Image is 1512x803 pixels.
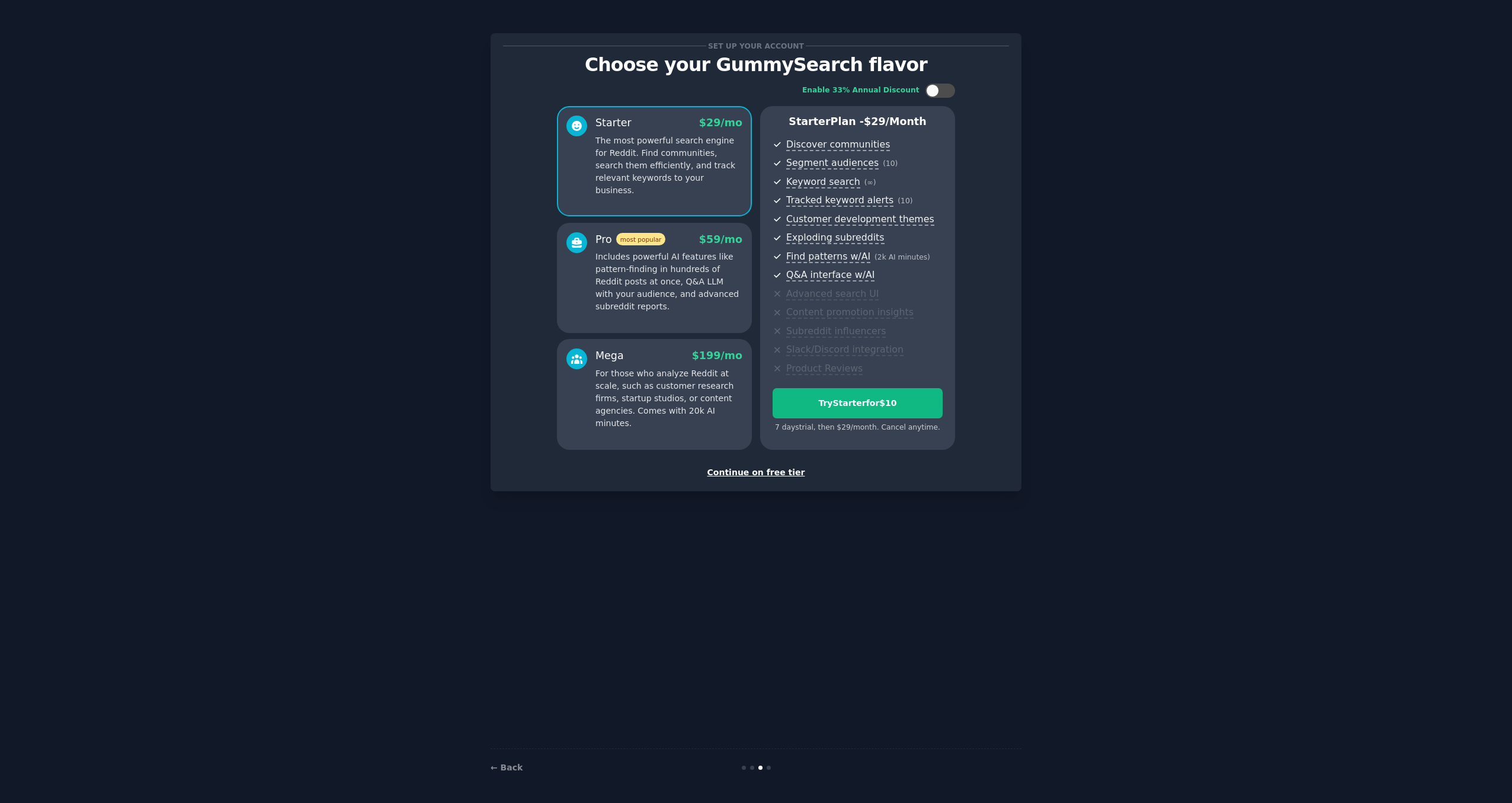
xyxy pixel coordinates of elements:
[786,288,879,300] span: Advanced search UI
[773,423,943,433] div: 7 days trial, then $ 29 /month . Cancel anytime.
[491,763,523,772] a: ← Back
[595,367,742,430] p: For those who analyze Reddit at scale, such as customer research firms, startup studios, or conte...
[786,269,874,281] span: Q&A interface w/AI
[786,157,879,169] span: Segment audiences
[786,344,904,356] span: Slack/Discord integration
[786,251,870,263] span: Find patterns w/AI
[699,233,742,245] span: $ 59 /mo
[874,253,930,261] span: ( 2k AI minutes )
[786,139,890,151] span: Discover communities
[864,116,927,127] span: $ 29 /month
[595,348,624,363] div: Mega
[595,232,665,247] div: Pro
[786,306,914,319] span: Content promotion insights
[595,116,632,130] div: Starter
[786,213,934,226] span: Customer development themes
[786,363,863,375] span: Product Reviews
[595,251,742,313] p: Includes powerful AI features like pattern-finding in hundreds of Reddit posts at once, Q&A LLM w...
[773,114,943,129] p: Starter Plan -
[883,159,898,168] span: ( 10 )
[503,55,1009,75] p: Choose your GummySearch flavor
[786,325,886,338] span: Subreddit influencers
[773,388,943,418] button: TryStarterfor$10
[802,85,920,96] div: Enable 33% Annual Discount
[503,466,1009,479] div: Continue on free tier
[864,178,876,187] span: ( ∞ )
[595,135,742,197] p: The most powerful search engine for Reddit. Find communities, search them efficiently, and track ...
[786,176,860,188] span: Keyword search
[692,350,742,361] span: $ 199 /mo
[786,232,884,244] span: Exploding subreddits
[706,40,806,52] span: Set up your account
[699,117,742,129] span: $ 29 /mo
[616,233,666,245] span: most popular
[773,397,942,410] div: Try Starter for $10
[898,197,912,205] span: ( 10 )
[786,194,893,207] span: Tracked keyword alerts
